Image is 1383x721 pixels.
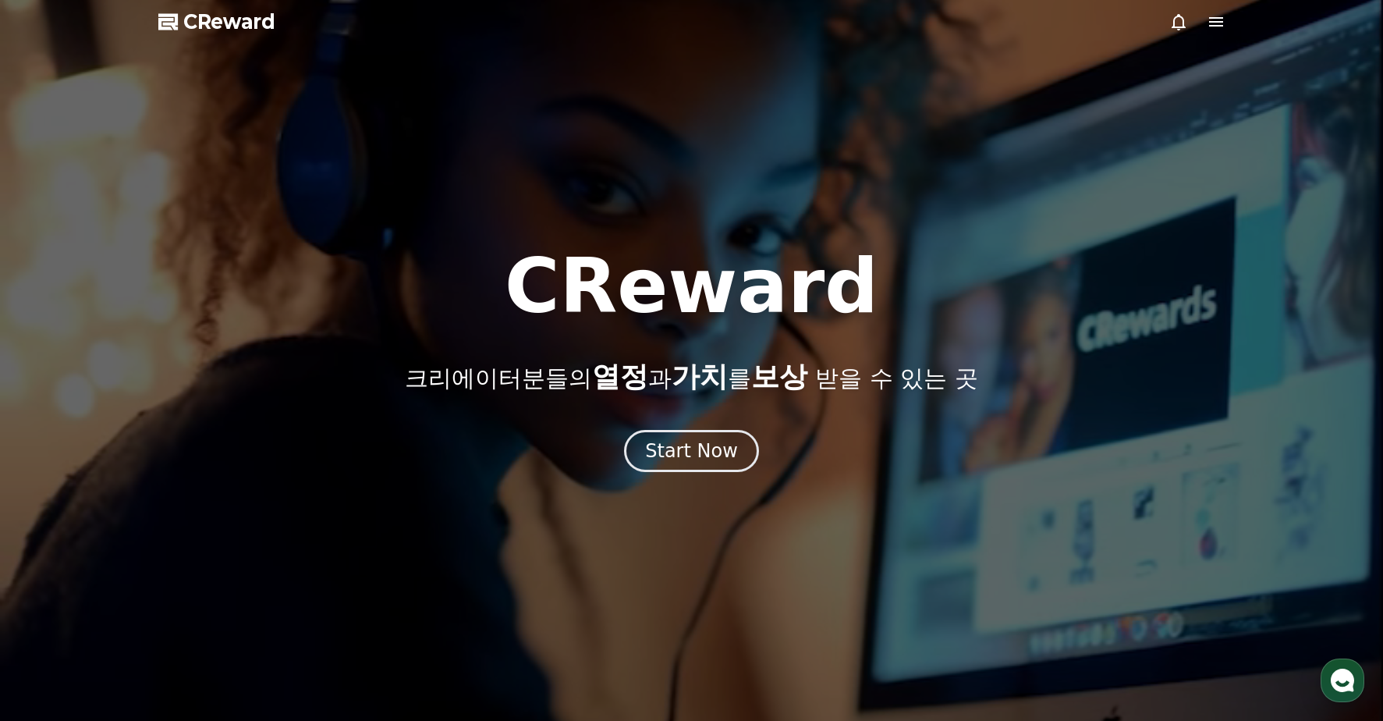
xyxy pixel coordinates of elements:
[183,9,275,34] span: CReward
[624,430,759,472] button: Start Now
[49,518,59,531] span: 홈
[645,439,738,463] div: Start Now
[241,518,260,531] span: 설정
[143,519,161,531] span: 대화
[5,495,103,534] a: 홈
[405,361,977,392] p: 크리에이터분들의 과 를 받을 수 있는 곳
[158,9,275,34] a: CReward
[751,360,807,392] span: 보상
[103,495,201,534] a: 대화
[201,495,300,534] a: 설정
[505,249,878,324] h1: CReward
[592,360,648,392] span: 열정
[672,360,728,392] span: 가치
[624,446,759,460] a: Start Now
